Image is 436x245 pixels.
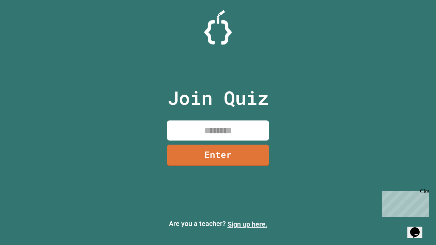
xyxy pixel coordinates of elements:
iframe: chat widget [379,188,429,217]
img: Logo.svg [204,10,232,45]
a: Enter [167,145,269,166]
p: Join Quiz [168,84,269,112]
div: Chat with us now!Close [3,3,47,43]
p: Are you a teacher? [5,218,431,229]
a: Sign up here. [228,220,267,228]
iframe: chat widget [407,218,429,238]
